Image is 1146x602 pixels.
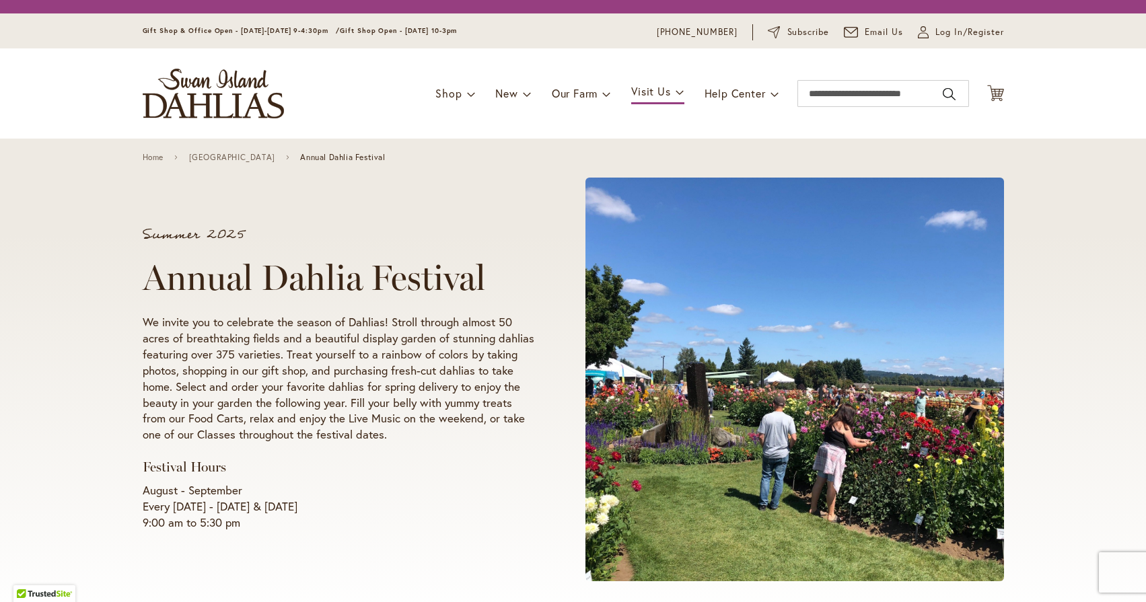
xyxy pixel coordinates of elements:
[657,26,738,39] a: [PHONE_NUMBER]
[495,86,517,100] span: New
[143,69,284,118] a: store logo
[143,482,534,531] p: August - September Every [DATE] - [DATE] & [DATE] 9:00 am to 5:30 pm
[787,26,830,39] span: Subscribe
[435,86,462,100] span: Shop
[143,228,534,241] p: Summer 2025
[918,26,1004,39] a: Log In/Register
[631,84,670,98] span: Visit Us
[552,86,598,100] span: Our Farm
[935,26,1004,39] span: Log In/Register
[865,26,903,39] span: Email Us
[189,153,275,162] a: [GEOGRAPHIC_DATA]
[768,26,829,39] a: Subscribe
[943,83,955,105] button: Search
[340,26,457,35] span: Gift Shop Open - [DATE] 10-3pm
[143,459,534,476] h3: Festival Hours
[300,153,385,162] span: Annual Dahlia Festival
[143,258,534,298] h1: Annual Dahlia Festival
[705,86,766,100] span: Help Center
[143,314,534,443] p: We invite you to celebrate the season of Dahlias! Stroll through almost 50 acres of breathtaking ...
[143,153,164,162] a: Home
[844,26,903,39] a: Email Us
[143,26,341,35] span: Gift Shop & Office Open - [DATE]-[DATE] 9-4:30pm /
